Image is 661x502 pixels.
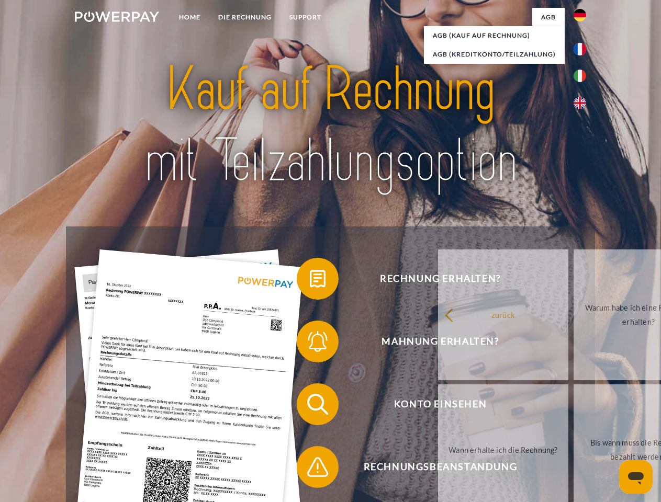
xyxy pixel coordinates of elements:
[305,328,331,355] img: qb_bell.svg
[297,258,569,300] button: Rechnung erhalten?
[574,9,586,21] img: de
[297,383,569,425] button: Konto einsehen
[444,442,562,457] div: Wann erhalte ich die Rechnung?
[75,12,159,22] img: logo-powerpay-white.svg
[574,43,586,55] img: fr
[424,26,565,45] a: AGB (Kauf auf Rechnung)
[281,8,330,27] a: SUPPORT
[297,446,569,488] button: Rechnungsbeanstandung
[619,460,653,494] iframe: Schaltfläche zum Öffnen des Messaging-Fensters
[305,454,331,480] img: qb_warning.svg
[100,50,561,200] img: title-powerpay_de.svg
[170,8,209,27] a: Home
[305,266,331,292] img: qb_bill.svg
[297,321,569,362] button: Mahnung erhalten?
[209,8,281,27] a: DIE RECHNUNG
[574,70,586,82] img: it
[305,391,331,417] img: qb_search.svg
[574,97,586,109] img: en
[444,307,562,322] div: zurück
[424,45,565,64] a: AGB (Kreditkonto/Teilzahlung)
[532,8,565,27] a: agb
